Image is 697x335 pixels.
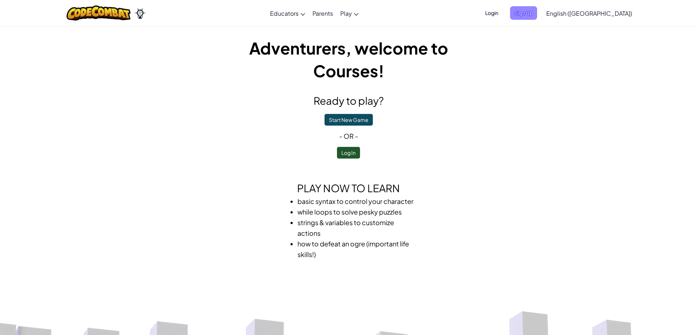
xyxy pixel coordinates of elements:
[325,114,373,126] button: Start New Game
[297,206,415,217] li: while loops to solve pesky puzzles
[546,10,632,17] span: English ([GEOGRAPHIC_DATA])
[217,37,480,82] h1: Adventurers, welcome to Courses!
[309,3,337,23] a: Parents
[266,3,309,23] a: Educators
[344,132,354,140] span: or
[339,132,344,140] span: -
[297,238,415,260] li: how to defeat an ogre (important life skills!)
[134,8,146,19] img: Ozaria
[297,196,415,206] li: basic syntax to control your character
[337,147,360,159] button: Log In
[337,3,362,23] a: Play
[67,5,131,21] img: CodeCombat logo
[297,217,415,238] li: strings & variables to customize actions
[270,10,299,17] span: Educators
[481,6,503,20] button: Login
[543,3,636,23] a: English ([GEOGRAPHIC_DATA])
[217,180,480,196] h2: Play now to learn
[340,10,352,17] span: Play
[217,93,480,108] h2: Ready to play?
[354,132,358,140] span: -
[510,6,537,20] button: Sign Up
